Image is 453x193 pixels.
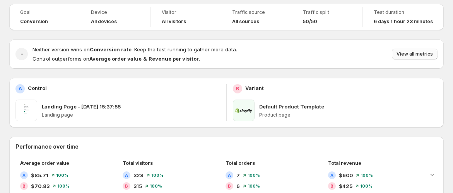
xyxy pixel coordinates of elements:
[232,19,259,25] h4: All sources
[21,50,23,58] h2: -
[374,19,433,25] span: 6 days 1 hour 23 minutes
[248,184,260,188] span: 100%
[150,184,162,188] span: 100%
[91,9,140,15] span: Device
[236,171,240,179] span: 7
[303,9,352,15] span: Traffic split
[303,19,317,25] span: 50/50
[226,160,255,166] span: Total orders
[361,173,373,178] span: 100%
[15,143,438,151] h2: Performance over time
[228,184,231,188] h2: B
[330,173,333,178] h2: A
[236,86,239,92] h2: B
[328,160,361,166] span: Total revenue
[360,184,373,188] span: 100%
[233,100,255,121] img: Default Product Template
[56,173,68,178] span: 100%
[427,169,438,180] button: Expand chart
[162,8,210,25] a: VisitorAll visitors
[149,56,199,62] strong: Revenue per visitor
[232,8,281,25] a: Traffic sourceAll sources
[245,84,264,92] p: Variant
[20,9,69,15] span: Goal
[125,184,128,188] h2: B
[397,51,433,57] span: View all metrics
[42,112,220,118] p: Landing page
[20,8,69,25] a: GoalConversion
[162,9,210,15] span: Visitor
[162,19,186,25] h4: All visitors
[236,182,240,190] span: 6
[32,46,237,52] span: Neither version wins on . Keep the test running to gather more data.
[133,171,144,179] span: 328
[392,49,438,59] button: View all metrics
[374,8,433,25] a: Test duration6 days 1 hour 23 minutes
[259,112,438,118] p: Product page
[89,56,142,62] strong: Average order value
[303,8,352,25] a: Traffic split50/50
[22,184,26,188] h2: B
[22,173,26,178] h2: A
[91,19,117,25] h4: All devices
[123,160,153,166] span: Total visitors
[42,103,121,110] p: Landing Page - [DATE] 15:37:55
[31,171,48,179] span: $85.71
[20,19,48,25] span: Conversion
[90,46,132,52] strong: Conversion rate
[19,86,22,92] h2: A
[15,100,37,121] img: Landing Page - Jul 15, 15:37:55
[259,103,324,110] p: Default Product Template
[20,160,69,166] span: Average order value
[151,173,164,178] span: 100%
[28,84,47,92] p: Control
[133,182,142,190] span: 315
[31,182,50,190] span: $70.83
[91,8,140,25] a: DeviceAll devices
[330,184,333,188] h2: B
[374,9,433,15] span: Test duration
[228,173,231,178] h2: A
[339,182,352,190] span: $425
[57,184,70,188] span: 100%
[125,173,128,178] h2: A
[339,171,353,179] span: $600
[32,56,200,62] span: Control outperforms on .
[232,9,281,15] span: Traffic source
[143,56,147,62] strong: &
[248,173,260,178] span: 100%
